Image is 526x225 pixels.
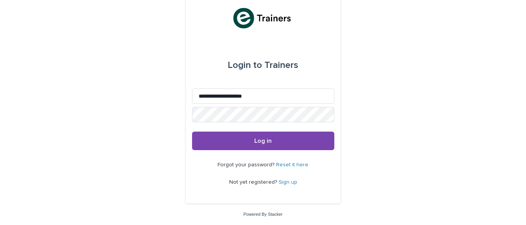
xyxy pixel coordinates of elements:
[279,179,297,185] a: Sign up
[228,54,298,76] div: Trainers
[192,132,334,150] button: Log in
[254,138,272,144] span: Log in
[228,61,262,70] span: Login to
[231,7,295,30] img: K0CqGN7SDeD6s4JG8KQk
[218,162,276,167] span: Forgot your password?
[229,179,279,185] span: Not yet registered?
[243,212,283,217] a: Powered By Stacker
[276,162,308,167] a: Reset it here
